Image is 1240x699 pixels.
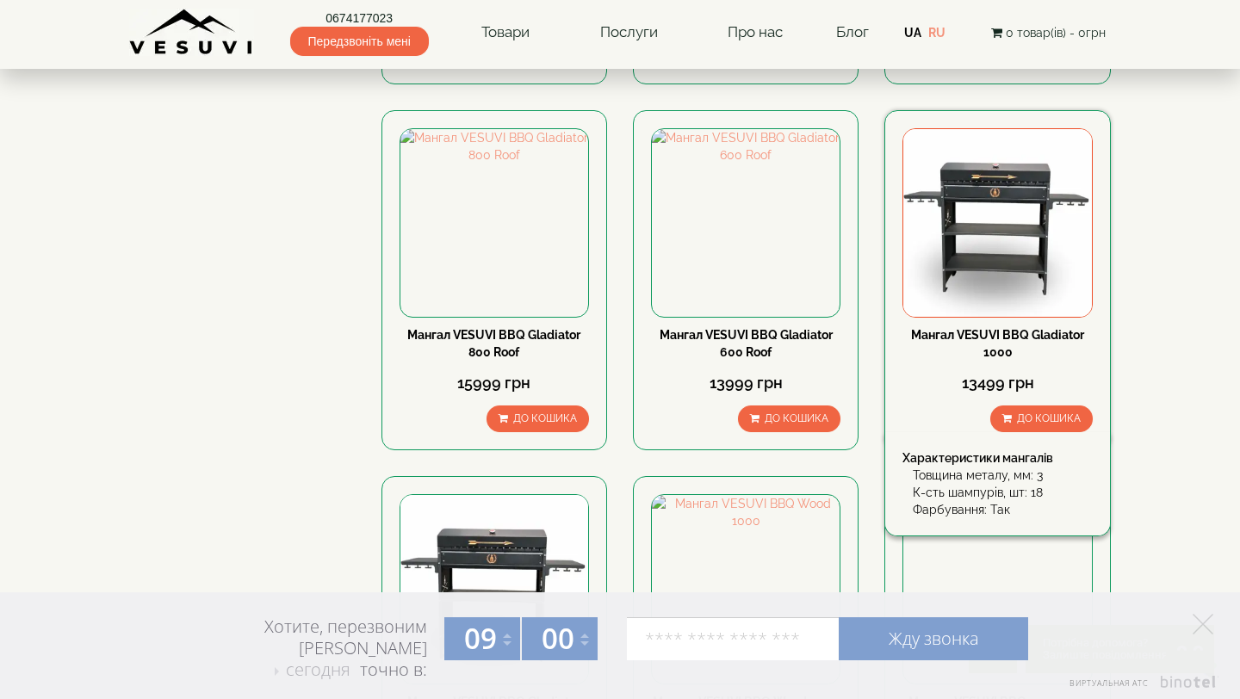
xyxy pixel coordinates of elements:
[839,617,1028,660] a: Жду звонка
[1017,412,1081,424] span: До кошика
[911,328,1084,359] a: Мангал VESUVI BBQ Gladiator 1000
[986,23,1111,42] button: 0 товар(ів) - 0грн
[738,405,840,432] button: До кошика
[710,13,800,53] a: Про нас
[903,129,1091,317] img: Мангал VESUVI BBQ Gladiator 1000
[290,9,429,27] a: 0674177023
[990,405,1093,432] button: До кошика
[1059,676,1218,699] a: Виртуальная АТС
[464,13,547,53] a: Товари
[400,372,589,394] div: 15999 грн
[836,23,869,40] a: Блог
[660,328,833,359] a: Мангал VESUVI BBQ Gladiator 600 Roof
[913,501,1092,518] div: Фарбування: Так
[902,449,1092,467] div: Характеристики мангалів
[400,129,588,317] img: Мангал VESUVI BBQ Gladiator 800 Roof
[913,467,1092,484] div: Товщина металу, мм: 3
[913,484,1092,501] div: К-сть шампурів, шт: 18
[652,129,840,317] img: Мангал VESUVI BBQ Gladiator 600 Roof
[1069,677,1149,689] span: Виртуальная АТС
[765,412,828,424] span: До кошика
[400,495,588,683] img: Мангал VESUVI BBQ Gladiator 800
[464,619,497,658] span: 09
[129,9,254,56] img: Завод VESUVI
[286,658,350,681] span: сегодня
[652,495,840,683] img: Мангал VESUVI BBQ Wood 1000
[198,615,427,683] div: Хотите, перезвоним [PERSON_NAME] точно в:
[487,405,589,432] button: До кошика
[583,13,675,53] a: Послуги
[513,412,577,424] span: До кошика
[902,372,1092,394] div: 13499 грн
[290,27,429,56] span: Передзвоніть мені
[903,495,1091,683] img: Мангал VESUVI BBQ 1000 3 мм
[407,328,580,359] a: Мангал VESUVI BBQ Gladiator 800 Roof
[651,372,840,394] div: 13999 грн
[542,619,574,658] span: 00
[904,26,921,40] a: UA
[1006,26,1106,40] span: 0 товар(ів) - 0грн
[928,26,945,40] a: RU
